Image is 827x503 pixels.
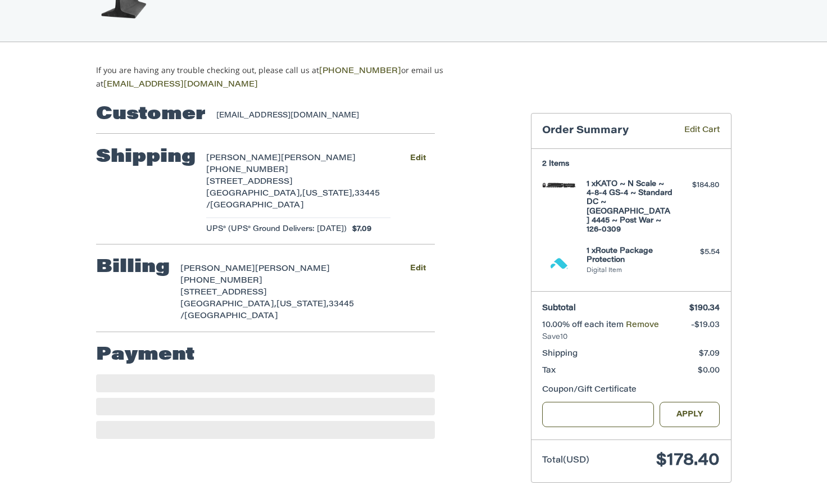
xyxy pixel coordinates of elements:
[668,125,720,138] a: Edit Cart
[206,178,293,186] span: [STREET_ADDRESS]
[542,160,720,169] h3: 2 Items
[180,301,276,309] span: [GEOGRAPHIC_DATA],
[699,350,720,358] span: $7.09
[626,321,659,329] a: Remove
[96,344,195,366] h2: Payment
[542,367,556,375] span: Tax
[675,247,720,258] div: $5.54
[276,301,329,309] span: [US_STATE],
[660,402,720,427] button: Apply
[319,67,401,75] a: [PHONE_NUMBER]
[542,332,720,343] span: Save10
[180,265,255,273] span: [PERSON_NAME]
[302,190,355,198] span: [US_STATE],
[180,277,262,285] span: [PHONE_NUMBER]
[210,202,304,210] span: [GEOGRAPHIC_DATA]
[689,305,720,312] span: $190.34
[255,265,330,273] span: [PERSON_NAME]
[347,224,371,235] span: $7.09
[542,350,578,358] span: Shipping
[542,456,589,465] span: Total (USD)
[96,256,170,279] h2: Billing
[184,312,278,320] span: [GEOGRAPHIC_DATA]
[542,402,654,427] input: Gift Certificate or Coupon Code
[180,301,354,320] span: 33445 /
[96,103,206,126] h2: Customer
[587,266,672,276] li: Digital Item
[206,224,347,235] span: UPS® (UPS® Ground Delivers: [DATE])
[542,321,626,329] span: 10.00% off each item
[206,155,281,162] span: [PERSON_NAME]
[542,305,576,312] span: Subtotal
[542,125,668,138] h3: Order Summary
[96,146,196,169] h2: Shipping
[180,289,267,297] span: [STREET_ADDRESS]
[587,180,672,235] h4: 1 x KATO ~ N Scale ~ 4-8-4 GS-4 ~ Standard DC ~ [GEOGRAPHIC_DATA] 4445 ~ Post War ~ 126-0309
[402,261,435,277] button: Edit
[206,166,288,174] span: [PHONE_NUMBER]
[402,150,435,166] button: Edit
[103,81,258,89] a: [EMAIL_ADDRESS][DOMAIN_NAME]
[675,180,720,191] div: $184.80
[542,384,720,396] div: Coupon/Gift Certificate
[216,110,424,121] div: [EMAIL_ADDRESS][DOMAIN_NAME]
[96,64,479,91] p: If you are having any trouble checking out, please call us at or email us at
[206,190,302,198] span: [GEOGRAPHIC_DATA],
[698,367,720,375] span: $0.00
[587,247,672,265] h4: 1 x Route Package Protection
[656,452,720,469] span: $178.40
[691,321,720,329] span: -$19.03
[281,155,356,162] span: [PERSON_NAME]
